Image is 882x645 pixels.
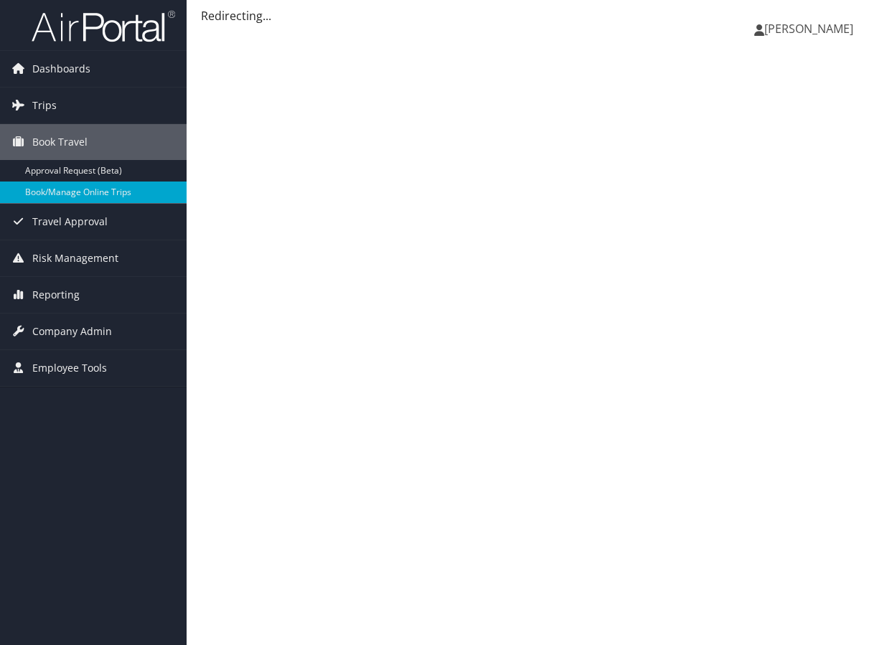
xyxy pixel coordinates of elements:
[32,88,57,123] span: Trips
[32,204,108,240] span: Travel Approval
[32,277,80,313] span: Reporting
[32,51,90,87] span: Dashboards
[32,124,88,160] span: Book Travel
[754,7,868,50] a: [PERSON_NAME]
[201,7,868,24] div: Redirecting...
[32,9,175,43] img: airportal-logo.png
[32,314,112,349] span: Company Admin
[32,240,118,276] span: Risk Management
[764,21,853,37] span: [PERSON_NAME]
[32,350,107,386] span: Employee Tools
